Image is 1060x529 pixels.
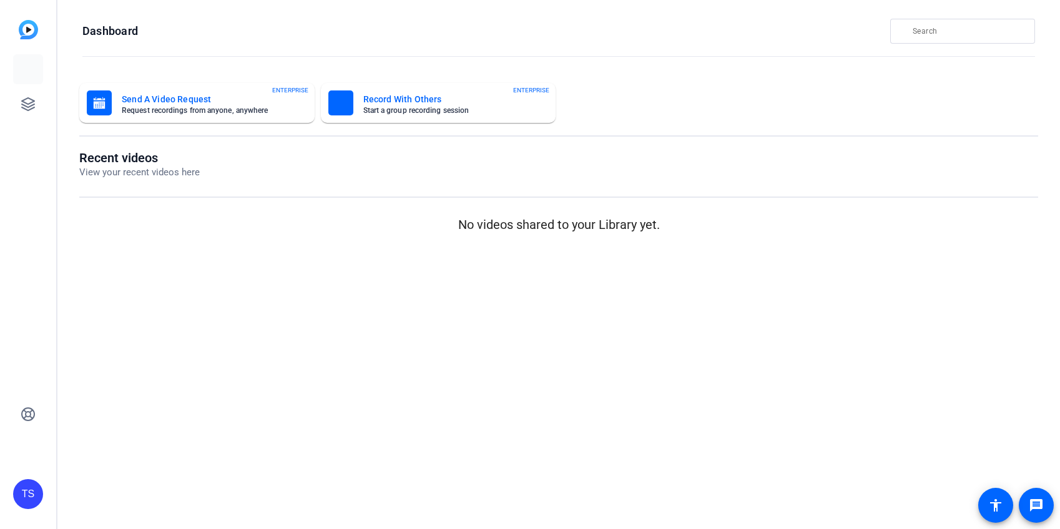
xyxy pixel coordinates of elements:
[363,92,529,107] mat-card-title: Record With Others
[122,107,287,114] mat-card-subtitle: Request recordings from anyone, anywhere
[79,83,315,123] button: Send A Video RequestRequest recordings from anyone, anywhereENTERPRISE
[79,165,200,180] p: View your recent videos here
[19,20,38,39] img: blue-gradient.svg
[913,24,1025,39] input: Search
[272,85,308,95] span: ENTERPRISE
[82,24,138,39] h1: Dashboard
[513,85,549,95] span: ENTERPRISE
[122,92,287,107] mat-card-title: Send A Video Request
[79,215,1038,234] p: No videos shared to your Library yet.
[363,107,529,114] mat-card-subtitle: Start a group recording session
[13,479,43,509] div: TS
[988,498,1003,513] mat-icon: accessibility
[1029,498,1044,513] mat-icon: message
[321,83,556,123] button: Record With OthersStart a group recording sessionENTERPRISE
[79,150,200,165] h1: Recent videos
